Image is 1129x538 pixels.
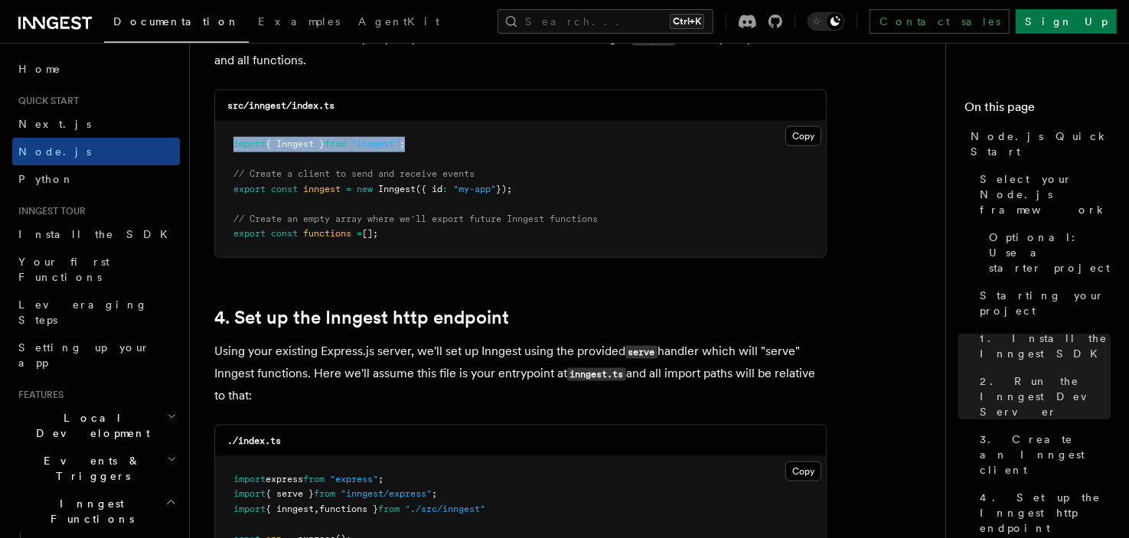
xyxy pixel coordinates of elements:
span: { Inngest } [266,139,325,149]
span: Local Development [12,410,167,441]
span: import [233,474,266,484]
span: ; [378,474,383,484]
span: import [233,488,266,499]
a: Optional: Use a starter project [983,223,1111,282]
span: Next.js [18,118,91,130]
button: Toggle dark mode [808,12,844,31]
a: Examples [249,5,349,41]
a: Python [12,165,180,193]
a: Install the SDK [12,220,180,248]
span: from [303,474,325,484]
span: Setting up your app [18,341,150,369]
a: 1. Install the Inngest SDK [974,324,1111,367]
a: Sign Up [1016,9,1117,34]
span: from [314,488,335,499]
a: Your first Functions [12,248,180,291]
span: export [233,184,266,194]
span: functions [303,228,351,239]
button: Search...Ctrl+K [498,9,713,34]
span: 1. Install the Inngest SDK [980,331,1111,361]
a: 2. Run the Inngest Dev Server [974,367,1111,426]
a: 3. Create an Inngest client [974,426,1111,484]
button: Copy [785,461,821,481]
span: import [233,139,266,149]
span: []; [362,228,378,239]
span: Quick start [12,95,79,107]
span: ({ id [416,184,442,194]
code: ./index.ts [227,435,281,446]
h4: On this page [964,98,1111,122]
span: Inngest tour [12,205,86,217]
span: from [325,139,346,149]
button: Local Development [12,404,180,447]
a: Contact sales [870,9,1010,34]
span: Node.js Quick Start [971,129,1111,159]
span: 2. Run the Inngest Dev Server [980,373,1111,419]
a: AgentKit [349,5,449,41]
button: Inngest Functions [12,490,180,533]
span: Home [18,61,61,77]
span: Select your Node.js framework [980,171,1111,217]
a: Node.js Quick Start [964,122,1111,165]
code: serve [625,346,657,359]
span: Leveraging Steps [18,298,148,326]
span: inngest [303,184,341,194]
span: Events & Triggers [12,453,167,484]
span: Inngest [378,184,416,194]
span: "express" [330,474,378,484]
span: Optional: Use a starter project [989,230,1111,276]
span: const [271,228,298,239]
span: AgentKit [358,15,439,28]
span: from [378,504,400,514]
span: ; [400,139,405,149]
p: Create a file in the directory of your preference. We recommend creating an directory for your cl... [214,28,827,71]
a: 4. Set up the Inngest http endpoint [214,307,509,328]
a: Select your Node.js framework [974,165,1111,223]
span: : [442,184,448,194]
span: functions } [319,504,378,514]
span: import [233,504,266,514]
a: Next.js [12,110,180,138]
a: Node.js [12,138,180,165]
span: new [357,184,373,194]
span: Inngest Functions [12,496,165,527]
span: ; [432,488,437,499]
span: // Create a client to send and receive events [233,168,475,179]
code: inngest.ts [567,368,626,381]
span: { inngest [266,504,314,514]
span: Node.js [18,145,91,158]
span: "my-app" [453,184,496,194]
span: { serve } [266,488,314,499]
span: = [357,228,362,239]
span: , [314,504,319,514]
a: Leveraging Steps [12,291,180,334]
button: Events & Triggers [12,447,180,490]
span: Features [12,389,64,401]
a: Starting your project [974,282,1111,324]
span: export [233,228,266,239]
span: Documentation [113,15,240,28]
button: Copy [785,126,821,146]
span: Your first Functions [18,256,109,283]
span: Python [18,173,74,185]
span: express [266,474,303,484]
span: "./src/inngest" [405,504,485,514]
span: // Create an empty array where we'll export future Inngest functions [233,214,598,224]
span: Examples [258,15,340,28]
span: "inngest/express" [341,488,432,499]
kbd: Ctrl+K [670,14,704,29]
span: }); [496,184,512,194]
span: Starting your project [980,288,1111,318]
span: 4. Set up the Inngest http endpoint [980,490,1111,536]
span: "inngest" [351,139,400,149]
code: src/inngest/index.ts [227,100,334,111]
span: 3. Create an Inngest client [980,432,1111,478]
p: Using your existing Express.js server, we'll set up Inngest using the provided handler which will... [214,341,827,406]
a: Home [12,55,180,83]
a: Setting up your app [12,334,180,377]
span: = [346,184,351,194]
a: Documentation [104,5,249,43]
span: Install the SDK [18,228,177,240]
span: const [271,184,298,194]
